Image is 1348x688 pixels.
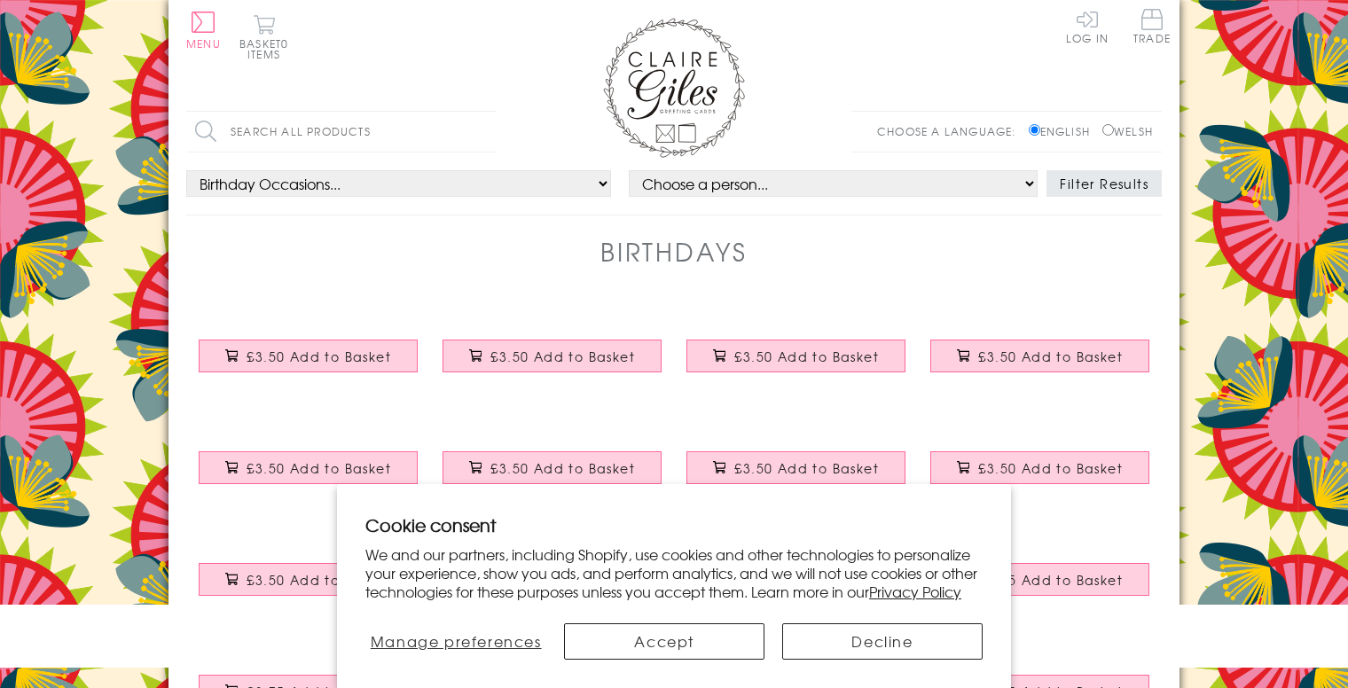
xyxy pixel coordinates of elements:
[1066,9,1109,43] a: Log In
[1029,123,1099,139] label: English
[186,12,221,49] button: Menu
[930,563,1150,596] button: £3.75 Add to Basket
[247,459,391,477] span: £3.50 Add to Basket
[443,451,662,484] button: £3.50 Add to Basket
[490,459,635,477] span: £3.50 Add to Basket
[371,630,542,652] span: Manage preferences
[782,623,983,660] button: Decline
[186,35,221,51] span: Menu
[674,326,918,403] a: Birthday Card, Wishing you a Happy Birthday, Block letters, with gold foil £3.50 Add to Basket
[479,112,497,152] input: Search
[1102,123,1153,139] label: Welsh
[430,326,674,403] a: Birthday Card, Happy Birthday, Rainbow colours, with gold foil £3.50 Add to Basket
[564,623,764,660] button: Accept
[365,623,546,660] button: Manage preferences
[1102,124,1114,136] input: Welsh
[600,233,748,270] h1: Birthdays
[490,348,635,365] span: £3.50 Add to Basket
[918,326,1162,403] a: Birthday Card, Happy Birthday, Pink background and stars, with gold foil £3.50 Add to Basket
[186,326,430,403] a: Birthday Card, Happy Birthday to You, Rainbow colours, with gold foil £3.50 Add to Basket
[978,571,1123,589] span: £3.75 Add to Basket
[674,438,918,514] a: Birthday Card, Colour Bolt, Happy Birthday, text foiled in shiny gold £3.50 Add to Basket
[734,459,879,477] span: £3.50 Add to Basket
[686,451,906,484] button: £3.50 Add to Basket
[199,340,419,372] button: £3.50 Add to Basket
[877,123,1025,139] p: Choose a language:
[918,550,1162,626] a: Birthday Card, Maki This Birthday Count, Sushi Embellished with colourful pompoms £3.75 Add to Ba...
[978,348,1123,365] span: £3.50 Add to Basket
[247,35,288,62] span: 0 items
[247,571,391,589] span: £3.50 Add to Basket
[365,512,983,537] h2: Cookie consent
[734,348,879,365] span: £3.50 Add to Basket
[930,451,1150,484] button: £3.50 Add to Basket
[199,563,419,596] button: £3.50 Add to Basket
[186,438,430,514] a: Birthday Card, Happy Birthday to you, Block of letters, with gold foil £3.50 Add to Basket
[430,438,674,514] a: Birthday Card, Scattered letters with stars and gold foil £3.50 Add to Basket
[978,459,1123,477] span: £3.50 Add to Basket
[869,581,961,602] a: Privacy Policy
[1133,9,1171,47] a: Trade
[603,18,745,158] img: Claire Giles Greetings Cards
[1133,9,1171,43] span: Trade
[247,348,391,365] span: £3.50 Add to Basket
[199,451,419,484] button: £3.50 Add to Basket
[930,340,1150,372] button: £3.50 Add to Basket
[365,545,983,600] p: We and our partners, including Shopify, use cookies and other technologies to personalize your ex...
[1046,170,1162,197] button: Filter Results
[686,340,906,372] button: £3.50 Add to Basket
[186,112,497,152] input: Search all products
[1029,124,1040,136] input: English
[443,340,662,372] button: £3.50 Add to Basket
[918,438,1162,514] a: Baby Girl Card, Pink with gold stars and gold foil £3.50 Add to Basket
[186,550,430,626] a: Baby Boy Card, Slanted script with gold stars and gold foil £3.50 Add to Basket
[239,14,288,59] button: Basket0 items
